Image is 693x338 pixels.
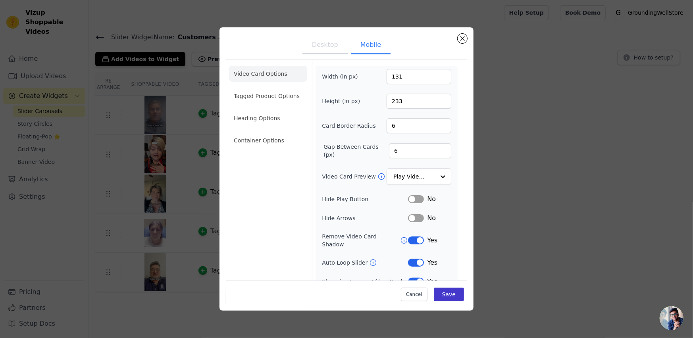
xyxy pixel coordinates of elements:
[229,133,307,148] li: Container Options
[351,37,391,54] button: Mobile
[323,143,389,159] label: Gap Between Cards (px)
[322,214,408,222] label: Hide Arrows
[322,195,408,203] label: Hide Play Button
[401,288,427,301] button: Cancel
[427,194,436,204] span: No
[229,66,307,82] li: Video Card Options
[427,213,436,223] span: No
[302,37,348,54] button: Desktop
[322,122,376,130] label: Card Border Radius
[322,232,400,248] label: Remove Video Card Shadow
[322,278,405,286] label: Shopping Icon on Video Cards
[458,34,467,43] button: Close modal
[427,236,437,245] span: Yes
[229,88,307,104] li: Tagged Product Options
[322,259,369,267] label: Auto Loop Slider
[322,73,365,81] label: Width (in px)
[229,110,307,126] li: Heading Options
[427,258,437,267] span: Yes
[322,173,377,181] label: Video Card Preview
[322,97,365,105] label: Height (in px)
[660,306,683,330] div: Bate-papo aberto
[427,277,437,286] span: Yes
[434,288,464,301] button: Save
